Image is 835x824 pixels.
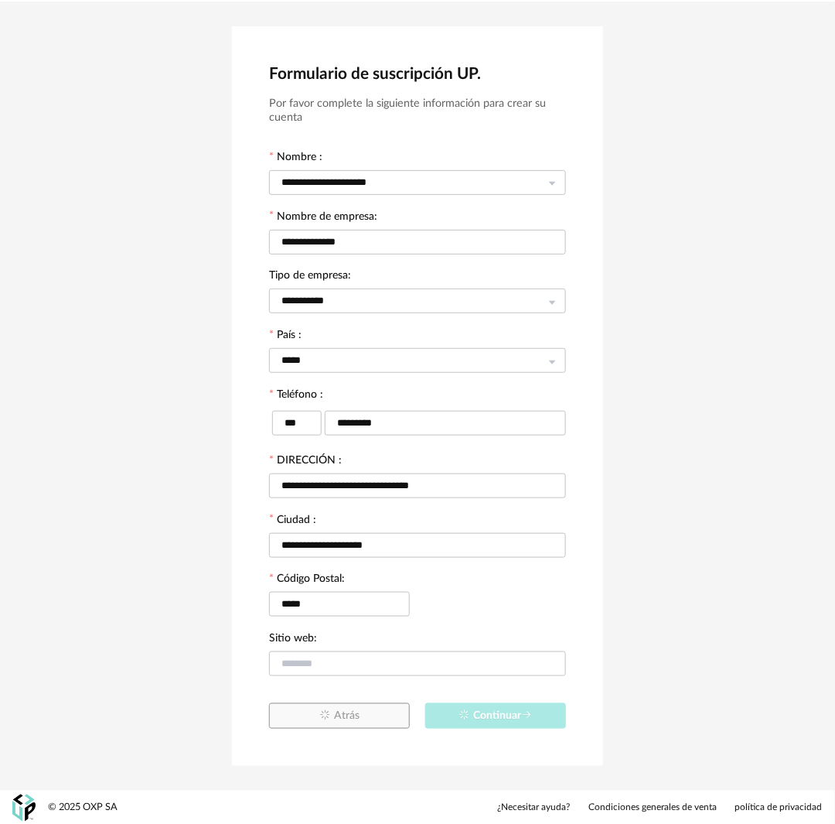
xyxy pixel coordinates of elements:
[269,97,546,124] font: Por favor complete la siguiente información para crear su cuenta
[735,802,823,815] a: política de privacidad
[277,211,377,222] font: Nombre de empresa:
[588,802,717,815] a: Condiciones generales de venta
[277,455,342,466] font: DIRECCIÓN :
[12,795,36,822] img: OXP
[269,271,351,282] font: Tipo de empresa:
[277,515,316,525] font: Ciudad :
[48,803,118,812] font: © 2025 OXP SA
[277,574,345,585] font: Código Postal:
[588,803,717,812] font: Condiciones generales de venta
[269,634,317,644] font: Sitio web:
[269,66,481,82] font: Formulario de suscripción UP.
[735,803,823,812] font: política de privacidad
[277,152,322,162] font: Nombre :
[277,330,302,341] font: País :
[497,802,570,815] a: ¿Necesitar ayuda?
[497,803,570,812] font: ¿Necesitar ayuda?
[277,389,323,400] font: Teléfono :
